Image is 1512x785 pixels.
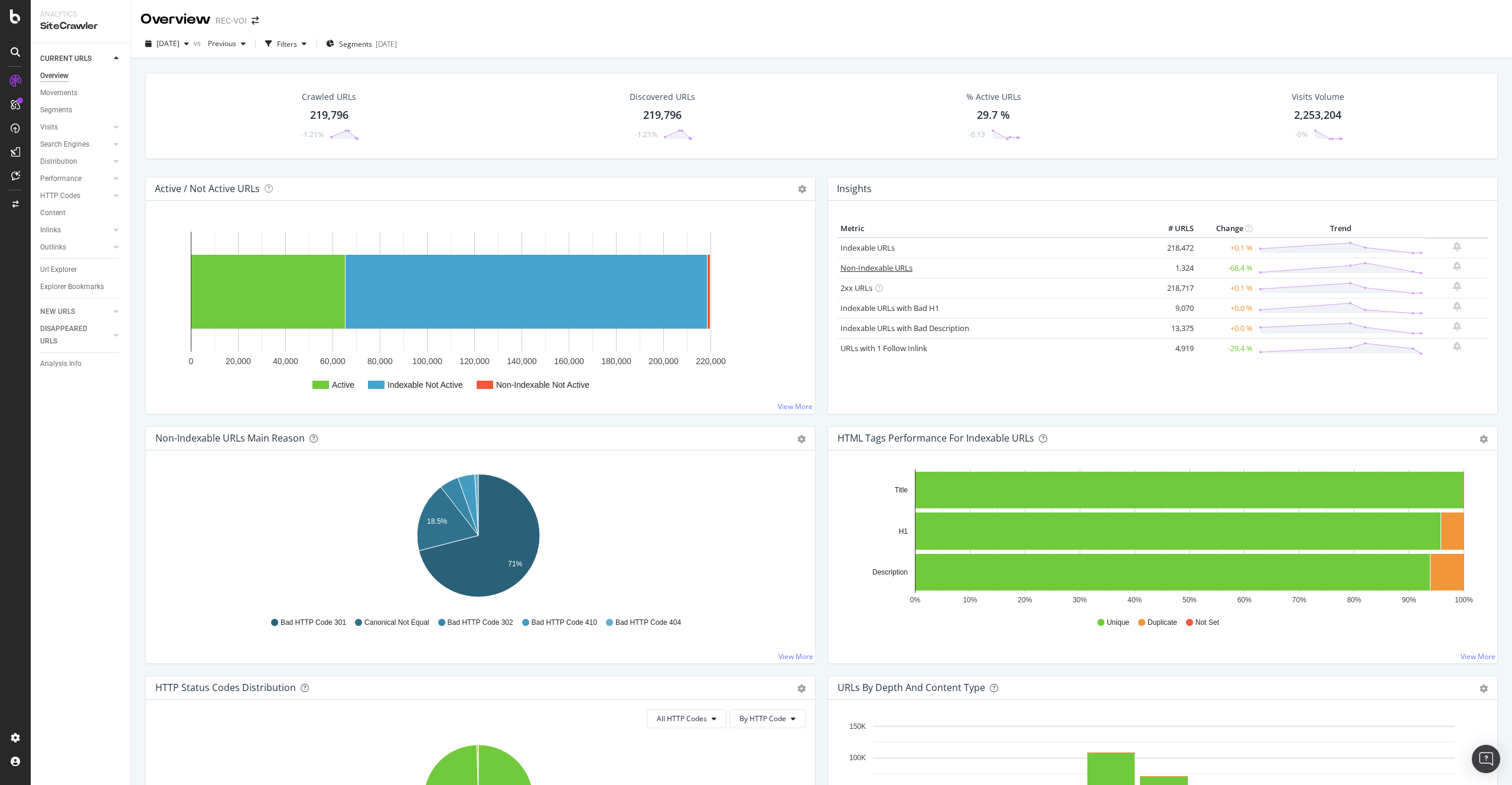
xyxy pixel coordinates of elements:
div: Content [40,207,66,219]
td: +0.0 % [1197,318,1256,338]
a: Analysis Info [40,358,122,370]
th: Change [1197,220,1256,238]
text: 18.5% [427,517,447,526]
span: All HTTP Codes [657,713,707,724]
text: 10% [963,596,977,604]
a: Inlinks [40,224,110,236]
text: Title [895,486,908,494]
span: Canonical Not Equal [364,618,429,628]
div: -1.21% [635,129,657,140]
text: 40% [1128,596,1142,604]
div: Crawled URLs [302,91,356,103]
text: 140,000 [507,356,537,366]
div: SiteCrawler [40,20,121,33]
div: Visits [40,121,58,134]
svg: A chart. [838,469,1484,606]
div: bell-plus [1453,322,1461,331]
div: Analysis Info [40,358,82,370]
text: 60,000 [320,356,346,366]
th: Trend [1256,220,1426,238]
a: Indexable URLs [840,242,895,253]
a: Distribution [40,155,110,168]
div: bell-plus [1453,242,1461,251]
div: HTTP Codes [40,190,80,202]
span: Bad HTTP Code 301 [281,618,346,628]
div: Segments [40,104,72,116]
text: 50% [1182,596,1197,604]
a: URLs with 1 Follow Inlink [840,343,927,353]
div: Search Engines [40,138,89,151]
svg: A chart. [155,469,801,606]
a: CURRENT URLS [40,53,110,65]
div: Performance [40,173,82,185]
text: 60% [1237,596,1252,604]
text: 71% [508,560,522,568]
div: 219,796 [310,108,348,123]
a: Outlinks [40,241,110,254]
span: By HTTP Code [739,713,786,724]
text: 30% [1073,596,1087,604]
div: gear [797,685,806,693]
a: Url Explorer [40,264,122,276]
a: Explorer Bookmarks [40,281,122,293]
a: 2xx URLs [840,283,872,293]
div: arrow-right-arrow-left [252,17,259,25]
td: 9,070 [1149,298,1197,318]
td: 13,375 [1149,318,1197,338]
th: # URLS [1149,220,1197,238]
div: DISAPPEARED URLS [40,323,100,348]
button: Segments[DATE] [321,34,402,53]
text: 80% [1347,596,1361,604]
i: Options [798,185,806,193]
svg: A chart. [155,220,806,404]
a: Content [40,207,122,219]
div: % Active URLs [966,91,1021,103]
div: 2,253,204 [1294,108,1341,123]
td: +0.1 % [1197,278,1256,298]
a: Performance [40,173,110,185]
a: HTTP Codes [40,190,110,202]
a: Indexable URLs with Bad Description [840,323,969,333]
th: Metric [838,220,1149,238]
text: 100% [1455,596,1473,604]
div: 29.7 % [977,108,1010,123]
a: Overview [40,70,122,82]
span: Duplicate [1148,618,1177,628]
div: Movements [40,87,77,99]
div: Outlinks [40,241,66,254]
text: Indexable Not Active [387,380,463,390]
h4: Insights [837,181,872,197]
td: +0.0 % [1197,298,1256,318]
div: Visits Volume [1292,91,1344,103]
div: REC-VOI [216,15,247,27]
text: Non-Indexable Not Active [496,380,589,390]
div: Non-Indexable URLs Main Reason [155,432,305,444]
div: bell-plus [1453,261,1461,271]
a: DISAPPEARED URLS [40,323,110,348]
div: -1.21% [301,129,324,140]
a: Indexable URLs with Bad H1 [840,303,939,313]
div: Filters [277,39,297,49]
button: [DATE] [141,34,194,53]
text: 40,000 [273,356,298,366]
div: HTML Tags Performance for Indexable URLs [838,432,1034,444]
a: View More [778,401,813,411]
div: CURRENT URLS [40,53,92,65]
text: H1 [899,527,908,536]
div: bell-plus [1453,342,1461,351]
div: 219,796 [643,108,682,123]
div: Analytics [40,9,121,20]
span: 2025 Sep. 21st [157,38,180,48]
text: 0% [910,596,921,604]
a: Movements [40,87,122,99]
td: -29.4 % [1197,338,1256,358]
text: 20,000 [226,356,251,366]
div: Url Explorer [40,264,77,276]
button: Filters [260,34,311,53]
text: 150K [849,722,866,731]
text: Active [332,380,354,390]
div: Open Intercom Messenger [1472,745,1500,773]
div: Overview [40,70,69,82]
